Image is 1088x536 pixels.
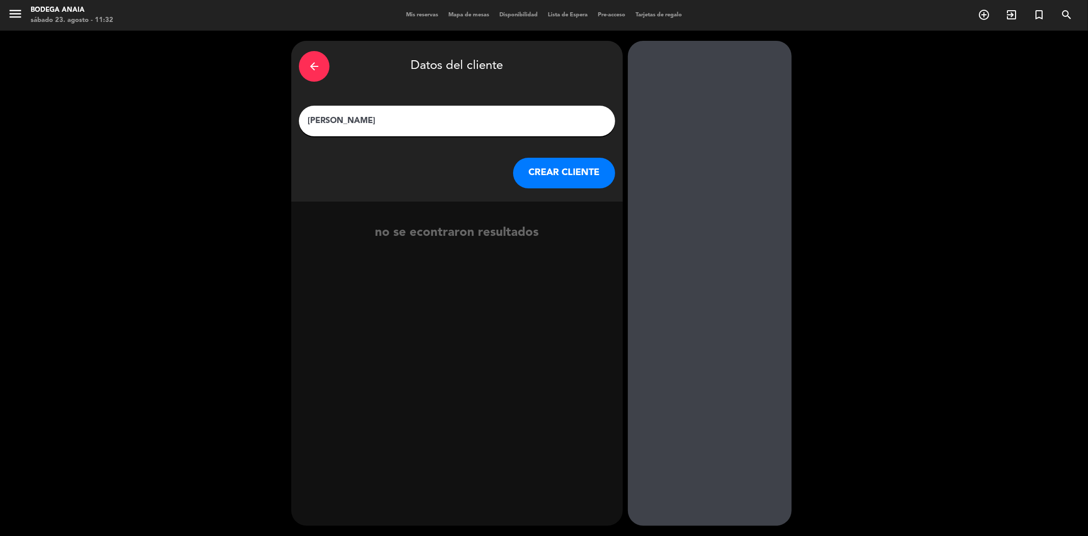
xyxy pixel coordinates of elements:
span: Lista de Espera [543,12,593,18]
div: sábado 23. agosto - 11:32 [31,15,113,26]
span: Mis reservas [401,12,443,18]
i: add_circle_outline [978,9,990,21]
span: Disponibilidad [494,12,543,18]
span: Tarjetas de regalo [630,12,687,18]
input: Escriba nombre, correo electrónico o número de teléfono... [307,114,608,128]
span: Pre-acceso [593,12,630,18]
button: CREAR CLIENTE [513,158,615,188]
div: no se econtraron resultados [291,223,623,243]
i: search [1060,9,1073,21]
i: turned_in_not [1033,9,1045,21]
div: Bodega Anaia [31,5,113,15]
i: exit_to_app [1005,9,1018,21]
i: arrow_back [308,60,320,72]
span: Mapa de mesas [443,12,494,18]
i: menu [8,6,23,21]
div: Datos del cliente [299,48,615,84]
button: menu [8,6,23,25]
